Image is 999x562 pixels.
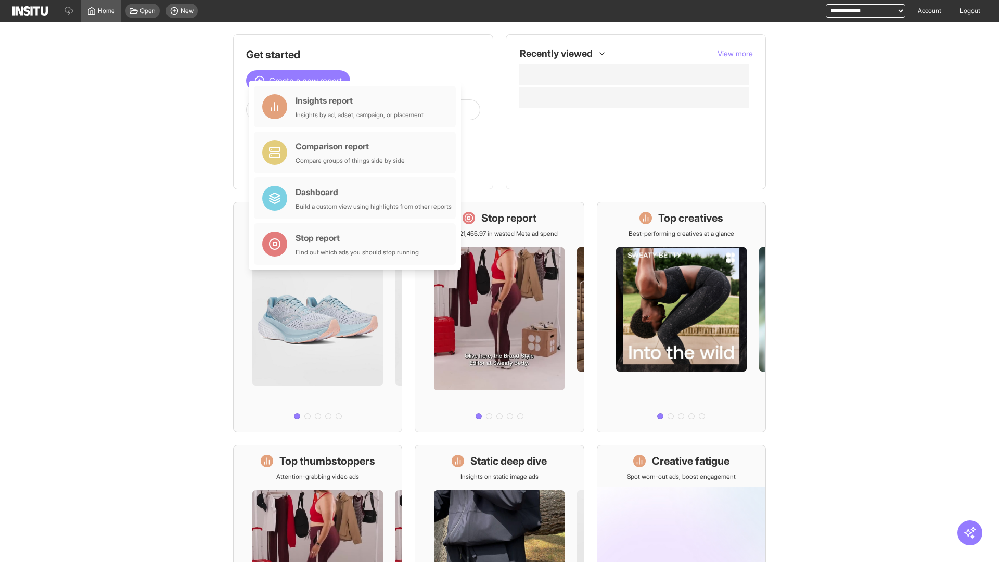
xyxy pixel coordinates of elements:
div: Build a custom view using highlights from other reports [296,202,452,211]
span: View more [718,49,753,58]
span: Open [140,7,156,15]
h1: Top thumbstoppers [279,454,375,468]
div: Compare groups of things side by side [296,157,405,165]
span: Create a new report [269,74,342,87]
h1: Top creatives [658,211,723,225]
p: Insights on static image ads [460,472,539,481]
h1: Stop report [481,211,536,225]
h1: Get started [246,47,480,62]
div: Dashboard [296,186,452,198]
span: Home [98,7,115,15]
div: Comparison report [296,140,405,152]
div: Insights by ad, adset, campaign, or placement [296,111,424,119]
p: Best-performing creatives at a glance [629,229,734,238]
a: What's live nowSee all active ads instantly [233,202,402,432]
span: New [181,7,194,15]
div: Find out which ads you should stop running [296,248,419,257]
div: Insights report [296,94,424,107]
button: Create a new report [246,70,350,91]
div: Stop report [296,232,419,244]
img: Logo [12,6,48,16]
a: Stop reportSave £21,455.97 in wasted Meta ad spend [415,202,584,432]
a: Top creativesBest-performing creatives at a glance [597,202,766,432]
h1: Static deep dive [470,454,547,468]
p: Save £21,455.97 in wasted Meta ad spend [441,229,558,238]
button: View more [718,48,753,59]
p: Attention-grabbing video ads [276,472,359,481]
